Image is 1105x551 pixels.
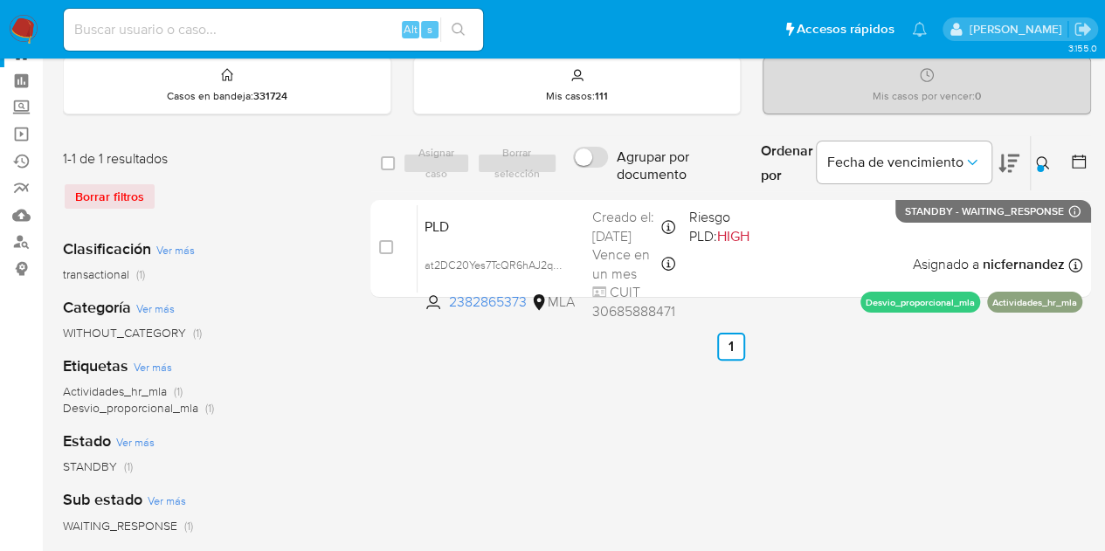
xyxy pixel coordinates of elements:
p: nicolas.fernandezallen@mercadolibre.com [969,21,1067,38]
span: s [427,21,432,38]
span: 3.155.0 [1067,41,1096,55]
a: Notificaciones [912,22,927,37]
span: Alt [404,21,418,38]
a: Salir [1074,20,1092,38]
span: Accesos rápidos [797,20,894,38]
button: search-icon [440,17,476,42]
input: Buscar usuario o caso... [64,18,483,41]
